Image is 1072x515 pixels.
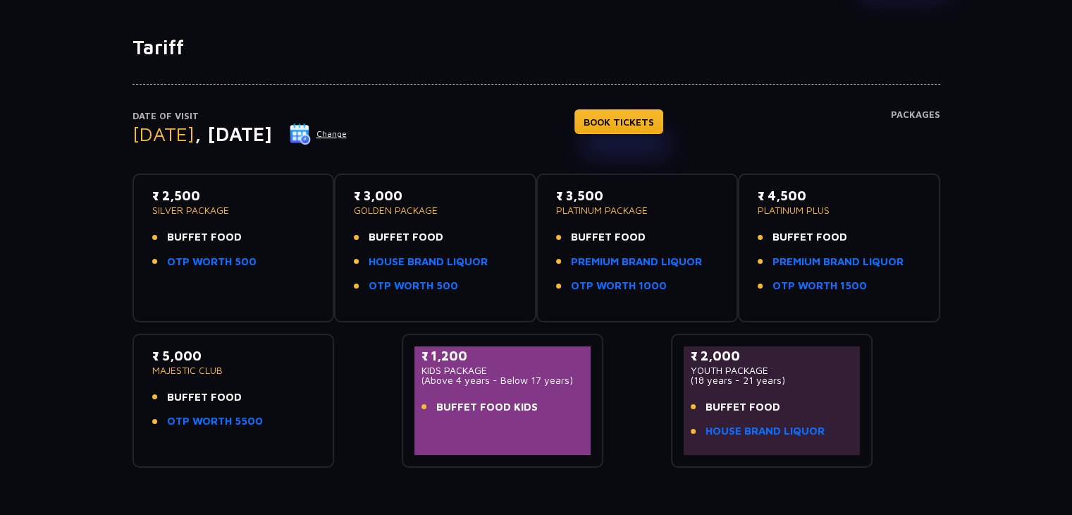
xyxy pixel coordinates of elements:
[571,254,702,270] a: PREMIUM BRAND LIQUOR
[152,186,315,205] p: ₹ 2,500
[891,109,940,160] h4: Packages
[574,109,663,134] a: BOOK TICKETS
[772,254,904,270] a: PREMIUM BRAND LIQUOR
[772,278,867,294] a: OTP WORTH 1500
[152,205,315,215] p: SILVER PACKAGE
[369,254,488,270] a: HOUSE BRAND LIQUOR
[167,229,242,246] span: BUFFET FOOD
[167,389,242,406] span: BUFFET FOOD
[772,229,847,246] span: BUFFET FOOD
[571,229,646,246] span: BUFFET FOOD
[571,278,667,294] a: OTP WORTH 1000
[691,365,854,375] p: YOUTH PACKAGE
[691,375,854,385] p: (18 years - 21 years)
[289,123,347,145] button: Change
[421,365,584,375] p: KIDS PACKAGE
[167,413,263,430] a: OTP WORTH 5500
[195,122,272,145] span: , [DATE]
[421,346,584,365] p: ₹ 1,200
[167,254,257,270] a: OTP WORTH 500
[369,229,443,246] span: BUFFET FOOD
[436,399,538,416] span: BUFFET FOOD KIDS
[133,109,347,123] p: Date of Visit
[354,205,517,215] p: GOLDEN PACKAGE
[133,35,940,59] h1: Tariff
[758,205,920,215] p: PLATINUM PLUS
[354,186,517,205] p: ₹ 3,000
[556,186,719,205] p: ₹ 3,500
[152,365,315,375] p: MAJESTIC CLUB
[421,375,584,385] p: (Above 4 years - Below 17 years)
[133,122,195,145] span: [DATE]
[706,423,825,440] a: HOUSE BRAND LIQUOR
[152,346,315,365] p: ₹ 5,000
[706,399,780,416] span: BUFFET FOOD
[691,346,854,365] p: ₹ 2,000
[369,278,458,294] a: OTP WORTH 500
[758,186,920,205] p: ₹ 4,500
[556,205,719,215] p: PLATINUM PACKAGE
